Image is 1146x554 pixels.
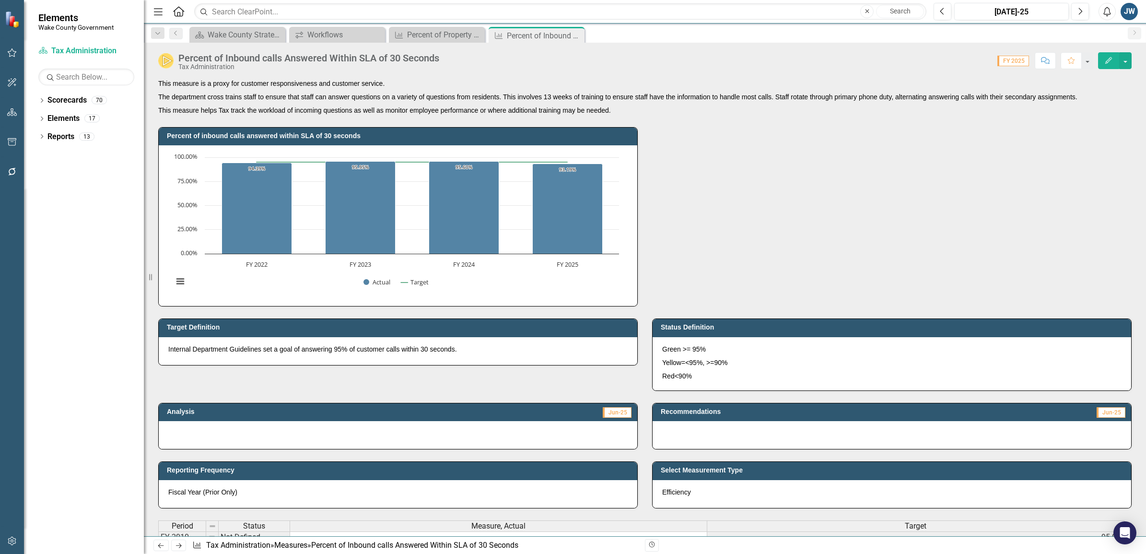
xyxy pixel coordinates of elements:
[47,113,80,124] a: Elements
[559,166,576,173] text: 93.19%
[177,177,198,185] text: 75.00%
[158,53,174,69] img: At Risk
[429,162,499,254] path: FY 2024, 95.6. Actual.
[1121,3,1138,20] button: JW
[557,260,578,269] text: FY 2025
[167,467,632,474] h3: Reporting Frequency
[92,96,107,105] div: 70
[158,79,1132,90] p: This measure is a proxy for customer responsiveness and customer service.
[172,522,193,530] span: Period
[453,260,475,269] text: FY 2024
[38,12,114,24] span: Elements
[352,164,369,170] text: 95.95%
[954,3,1069,20] button: [DATE]-25
[178,53,439,63] div: Percent of Inbound calls Answered Within SLA of 30 Seconds
[79,132,94,141] div: 13
[662,369,1122,381] p: Red<90%
[243,522,265,530] span: Status
[274,541,307,550] a: Measures
[326,162,396,254] path: FY 2023, 95.95. Actual.
[192,29,283,41] a: Wake County Strategic Plan
[350,260,371,269] text: FY 2023
[174,275,187,288] button: View chart menu, Chart
[167,408,391,415] h3: Analysis
[890,7,911,15] span: Search
[222,162,603,254] g: Actual, series 1 of 2. Bar series with 4 bars.
[471,522,526,530] span: Measure, Actual
[1113,521,1136,544] div: Open Intercom Messenger
[307,29,383,41] div: Workflows
[407,29,482,41] div: Percent of Property Tax Revenue Collected
[158,104,1132,115] p: This measure helps Tax track the workload of incoming questions as well as monitor employee perfo...
[168,153,624,296] svg: Interactive chart
[177,224,198,233] text: 25.00%
[246,260,268,269] text: FY 2022
[181,248,198,257] text: 0.00%
[174,152,198,161] text: 100.00%
[603,407,631,418] span: Jun-25
[5,11,22,28] img: ClearPoint Strategy
[167,132,632,140] h3: Percent of inbound calls answered within SLA of 30 seconds
[208,29,283,41] div: Wake County Strategic Plan
[47,95,87,106] a: Scorecards
[222,163,292,254] path: FY 2022, 94.39. Actual.
[47,131,74,142] a: Reports
[158,90,1132,104] p: The department cross trains staff to ensure that staff can answer questions on a variety of quest...
[38,46,134,57] a: Tax Administration
[38,24,114,31] small: Wake County Government
[662,344,1122,356] p: Green >= 95%
[661,467,1126,474] h3: Select Measurement Type
[168,344,628,354] p: Internal Department Guidelines set a goal of answering 95% of customer calls within 30 seconds.
[661,408,972,415] h3: Recommendations
[1097,407,1125,418] span: Jun-25
[661,324,1126,331] h3: Status Definition
[159,480,637,508] div: Fiscal Year (Prior Only)
[192,540,638,551] div: » »
[248,165,265,172] text: 94.39%
[209,522,216,530] img: 8DAGhfEEPCf229AAAAAElFTkSuQmCC
[84,115,100,123] div: 17
[662,488,691,496] span: Efficiency
[311,541,518,550] div: Percent of Inbound calls Answered Within SLA of 30 Seconds
[958,6,1065,18] div: [DATE]-25
[168,153,628,296] div: Chart. Highcharts interactive chart.
[876,5,924,18] button: Search
[38,69,134,85] input: Search Below...
[507,30,582,42] div: Percent of Inbound calls Answered Within SLA of 30 Seconds
[997,56,1029,66] span: FY 2025
[167,324,632,331] h3: Target Definition
[401,278,429,286] button: Show Target
[391,29,482,41] a: Percent of Property Tax Revenue Collected
[177,200,198,209] text: 50.00%
[456,164,472,170] text: 95.60%
[255,160,570,164] g: Target, series 2 of 2. Line with 4 data points.
[905,522,926,530] span: Target
[363,278,390,286] button: Show Actual
[206,541,270,550] a: Tax Administration
[533,164,603,254] path: FY 2025, 93.19. Actual.
[194,3,926,20] input: Search ClearPoint...
[662,356,1122,369] p: Yellow=<95%, >=90%
[292,29,383,41] a: Workflows
[178,63,439,71] div: Tax Administration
